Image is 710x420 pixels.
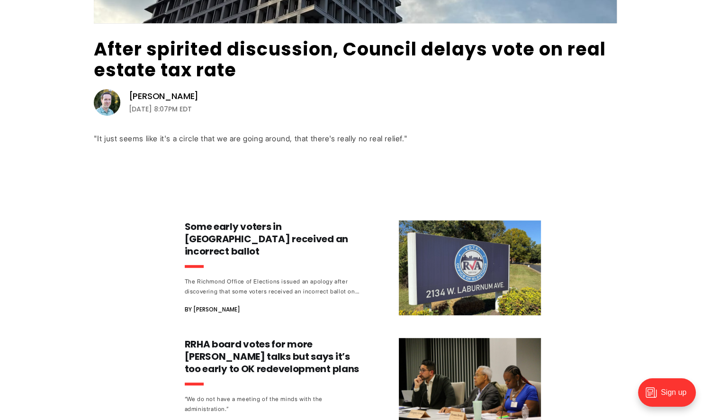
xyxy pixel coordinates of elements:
[630,374,710,420] iframe: portal-trigger
[129,103,192,115] time: [DATE] 8:07PM EDT
[129,91,199,102] a: [PERSON_NAME]
[185,338,361,375] h3: RRHA board votes for more [PERSON_NAME] talks but says it’s too early to OK redevelopment plans
[185,220,541,315] a: Some early voters in [GEOGRAPHIC_DATA] received an incorrect ballot The Richmond Office of Electi...
[94,89,120,116] img: Michael Phillips
[94,37,606,82] a: After spirited discussion, Council delays vote on real estate tax rate
[185,276,361,296] div: The Richmond Office of Elections issued an apology after discovering that some voters received an...
[185,394,361,414] div: “We do not have a meeting of the minds with the administration.”
[185,220,361,257] h3: Some early voters in [GEOGRAPHIC_DATA] received an incorrect ballot
[185,304,240,315] span: By [PERSON_NAME]
[94,134,617,144] div: "It just seems like it's a circle that we are going around, that there's really no real relief."
[399,220,541,315] img: Some early voters in Richmond received an incorrect ballot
